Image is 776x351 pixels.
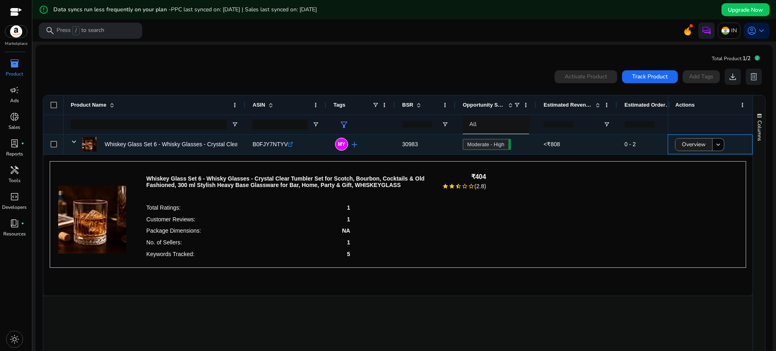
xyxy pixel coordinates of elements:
[6,70,23,78] p: Product
[731,23,737,38] p: IN
[10,165,19,175] span: handyman
[312,121,319,128] button: Open Filter Menu
[725,69,741,85] button: download
[462,183,468,189] mat-icon: star_border
[442,173,486,181] h4: ₹404
[402,102,413,108] span: BSR
[632,72,668,81] span: Track Product
[171,6,317,13] span: PPC last synced on: [DATE] | Sales last synced on: [DATE]
[10,192,19,202] span: code_blocks
[146,175,432,188] p: Whiskey Glass Set 6 - Whisky Glasses - Crystal Clear Tumbler Set for Scotch, Bourbon, Cocktails &...
[347,204,350,211] p: 1
[347,239,350,246] p: 1
[350,140,359,149] span: add
[624,102,673,108] span: Estimated Orders/Day
[5,41,27,47] p: Marketplace
[756,120,763,141] span: Columns
[6,150,23,158] p: Reports
[146,216,195,223] p: Customer Reviews:
[72,26,80,35] span: /
[339,120,349,130] span: filter_alt
[463,102,505,108] span: Opportunity Score
[712,55,742,62] span: Total Product:
[347,251,350,257] p: 5
[146,251,194,257] p: Keywords Tracked:
[10,97,19,104] p: Ads
[146,227,201,234] p: Package Dimensions:
[721,27,730,35] img: in.svg
[10,139,19,148] span: lab_profile
[8,177,21,184] p: Tools
[10,334,19,344] span: light_mode
[253,102,265,108] span: ASIN
[469,120,477,128] span: All
[544,102,592,108] span: Estimated Revenue/Day
[742,55,751,62] span: 1/2
[53,6,317,13] h5: Data syncs run less frequently on your plan -
[474,183,486,189] span: (2.8)
[10,219,19,228] span: book_4
[10,85,19,95] span: campaign
[8,124,20,131] p: Sales
[338,142,345,147] span: MY
[715,141,722,148] mat-icon: keyboard_arrow_down
[603,121,610,128] button: Open Filter Menu
[146,239,182,246] p: No. of Sellers:
[449,183,455,189] mat-icon: star
[342,227,350,234] p: NA
[232,121,238,128] button: Open Filter Menu
[58,170,126,254] img: 415iqgFuNrL._SS100_.jpg
[624,141,636,147] span: 0 - 2
[721,3,770,16] button: Upgrade Now
[728,72,738,82] span: download
[253,141,288,147] span: B0FJY7NTYV
[757,26,766,36] span: keyboard_arrow_down
[3,230,26,238] p: Resources
[333,102,345,108] span: Tags
[463,139,508,150] a: Moderate - High
[5,25,27,38] img: amazon.svg
[39,5,48,15] mat-icon: error_outline
[105,136,266,153] p: Whiskey Glass Set 6 - Whisky Glasses - Crystal Clear Tumbler...
[468,183,474,189] mat-icon: star_border
[675,102,695,108] span: Actions
[544,141,560,147] span: <₹808
[71,120,227,129] input: Product Name Filter Input
[622,70,678,83] button: Track Product
[82,137,97,151] img: 415iqgFuNrL._SS100_.jpg
[21,142,24,145] span: fiber_manual_record
[45,26,55,36] span: search
[10,59,19,68] span: inventory_2
[682,136,706,153] span: Overview
[10,112,19,122] span: donut_small
[71,102,106,108] span: Product Name
[442,121,448,128] button: Open Filter Menu
[21,222,24,225] span: fiber_manual_record
[747,26,757,36] span: account_circle
[146,204,181,211] p: Total Ratings:
[455,183,462,189] mat-icon: star_half
[402,141,418,147] span: 30983
[347,216,350,223] p: 1
[442,183,449,189] mat-icon: star
[508,139,511,150] span: 69.23
[675,138,713,151] button: Overview
[253,120,308,129] input: ASIN Filter Input
[2,204,27,211] p: Developers
[57,26,104,35] p: Press to search
[728,6,763,14] span: Upgrade Now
